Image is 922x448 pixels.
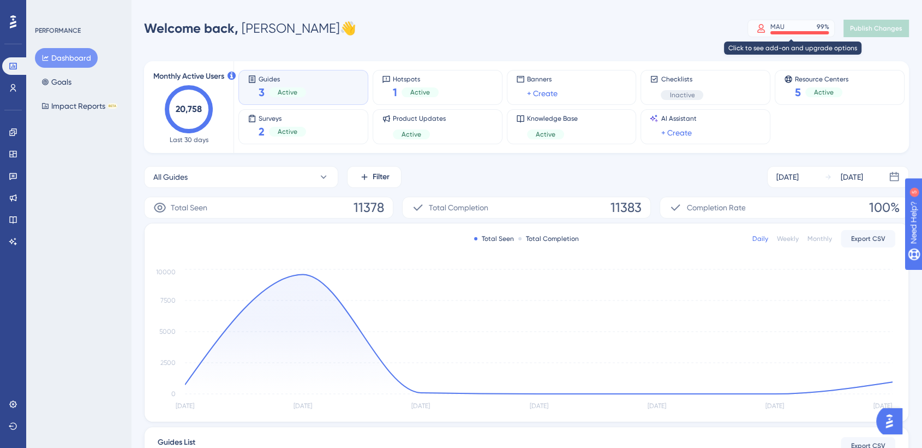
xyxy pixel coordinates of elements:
tspan: 7500 [160,297,176,304]
span: All Guides [153,170,188,184]
span: Product Updates [393,114,446,123]
span: 100% [869,199,900,216]
span: Hotspots [393,75,439,82]
tspan: [DATE] [873,402,892,410]
tspan: [DATE] [176,402,194,410]
button: Impact ReportsBETA [35,96,124,116]
span: Welcome back, [144,20,238,36]
span: Active [278,127,297,136]
div: [DATE] [841,170,863,184]
span: 3 [259,85,265,100]
span: Monthly Active Users [153,70,224,83]
tspan: 10000 [156,268,176,276]
span: Active [814,88,834,97]
span: Checklists [661,75,703,84]
span: Resource Centers [795,75,848,82]
button: Goals [35,72,78,92]
tspan: 2500 [160,359,176,367]
a: + Create [661,126,691,139]
span: Guides [259,75,306,82]
span: Banners [527,75,558,84]
tspan: [DATE] [530,402,548,410]
tspan: 5000 [159,328,176,335]
div: Weekly [777,234,799,243]
span: Knowledge Base [527,114,578,123]
tspan: [DATE] [648,402,666,410]
span: Active [410,88,430,97]
tspan: [DATE] [411,402,430,410]
span: Active [278,88,297,97]
tspan: [DATE] [765,402,784,410]
div: Daily [752,234,768,243]
div: 5 [76,5,79,14]
div: BETA [107,103,117,109]
div: Monthly [807,234,832,243]
div: Total Seen [474,234,514,243]
span: 1 [393,85,397,100]
span: 2 [259,124,265,139]
span: 5 [795,85,801,100]
span: 11383 [610,199,642,216]
button: Publish Changes [843,20,909,37]
span: Publish Changes [850,24,902,33]
button: All Guides [144,166,338,188]
span: Active [402,130,421,139]
span: Inactive [669,91,695,99]
span: Need Help? [26,3,68,16]
div: [DATE] [776,170,799,184]
text: 20,758 [176,104,202,114]
span: Total Seen [171,201,207,214]
span: AI Assistant [661,114,696,123]
iframe: UserGuiding AI Assistant Launcher [876,405,909,438]
span: Active [536,130,555,139]
div: 99 % [817,22,829,31]
button: Dashboard [35,48,98,68]
a: + Create [527,87,558,100]
span: Surveys [259,114,306,122]
button: Export CSV [841,230,895,247]
span: Export CSV [851,234,885,243]
div: Total Completion [518,234,579,243]
tspan: [DATE] [294,402,312,410]
tspan: 0 [171,390,176,398]
div: PERFORMANCE [35,26,81,35]
span: Total Completion [429,201,488,214]
div: MAU [770,22,785,31]
button: Filter [347,166,402,188]
span: 11378 [354,199,384,216]
div: [PERSON_NAME] 👋 [144,20,356,37]
span: Completion Rate [686,201,745,214]
span: Last 30 days [170,135,208,144]
span: Filter [373,170,390,184]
